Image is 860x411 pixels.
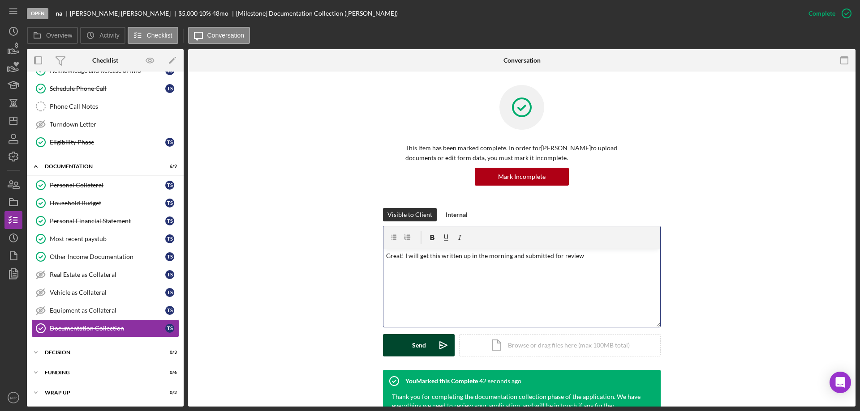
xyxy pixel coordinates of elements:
div: Personal Financial Statement [50,217,165,225]
div: T S [165,181,174,190]
text: MR [10,395,17,400]
button: Activity [80,27,125,44]
div: 0 / 3 [161,350,177,355]
div: Turndown Letter [50,121,179,128]
label: Overview [46,32,72,39]
div: Visible to Client [387,208,432,221]
button: MR [4,389,22,407]
div: 10 % [199,10,211,17]
button: Internal [441,208,472,221]
div: T S [165,270,174,279]
label: Activity [99,32,119,39]
div: Household Budget [50,199,165,207]
div: Send [412,334,426,356]
a: Documentation CollectionTS [31,319,179,337]
a: Most recent paystubTS [31,230,179,248]
a: Real Estate as CollateralTS [31,266,179,284]
label: Checklist [147,32,172,39]
div: T S [165,199,174,208]
div: Documentation Collection [50,325,165,332]
button: Send [383,334,455,356]
div: Vehicle as Collateral [50,289,165,296]
div: T S [165,306,174,315]
div: T S [165,84,174,93]
div: T S [165,288,174,297]
div: Eligibility Phase [50,139,165,146]
div: T S [165,138,174,147]
div: T S [165,324,174,333]
div: Personal Collateral [50,182,165,189]
div: Most recent paystub [50,235,165,242]
div: You Marked this Complete [405,377,478,385]
time: 2025-09-25 21:00 [479,377,521,385]
div: Real Estate as Collateral [50,271,165,278]
div: Schedule Phone Call [50,85,165,92]
label: Conversation [207,32,245,39]
button: Complete [800,4,856,22]
div: Mark Incomplete [498,168,546,186]
button: Checklist [128,27,178,44]
button: Mark Incomplete [475,168,569,186]
a: Personal CollateralTS [31,176,179,194]
a: Vehicle as CollateralTS [31,284,179,301]
a: Schedule Phone CallTS [31,80,179,97]
div: Decision [45,350,155,355]
div: Internal [446,208,468,221]
div: 6 / 9 [161,164,177,169]
a: Equipment as CollateralTS [31,301,179,319]
button: Conversation [188,27,250,44]
div: T S [165,216,174,225]
div: Open [27,8,48,19]
div: 0 / 6 [161,370,177,375]
div: T S [165,252,174,261]
div: Other Income Documentation [50,253,165,260]
a: Eligibility PhaseTS [31,133,179,151]
div: Wrap up [45,390,155,395]
div: Funding [45,370,155,375]
div: [PERSON_NAME] [PERSON_NAME] [70,10,178,17]
a: Other Income DocumentationTS [31,248,179,266]
div: Checklist [92,57,118,64]
a: Turndown Letter [31,115,179,133]
button: Overview [27,27,78,44]
div: Complete [808,4,835,22]
div: 0 / 2 [161,390,177,395]
div: Equipment as Collateral [50,307,165,314]
span: $5,000 [178,9,198,17]
a: Phone Call Notes [31,97,179,115]
p: Great! I will get this written up in the morning and submitted for review [386,251,658,261]
a: Personal Financial StatementTS [31,212,179,230]
a: Household BudgetTS [31,194,179,212]
div: 48 mo [212,10,228,17]
div: T S [165,234,174,243]
b: na [56,10,62,17]
p: This item has been marked complete. In order for [PERSON_NAME] to upload documents or edit form d... [405,143,638,163]
div: Phone Call Notes [50,103,179,110]
button: Visible to Client [383,208,437,221]
div: Open Intercom Messenger [830,372,851,393]
div: Documentation [45,164,155,169]
div: [Milestone] Documentation Collection ([PERSON_NAME]) [236,10,398,17]
div: Conversation [503,57,541,64]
